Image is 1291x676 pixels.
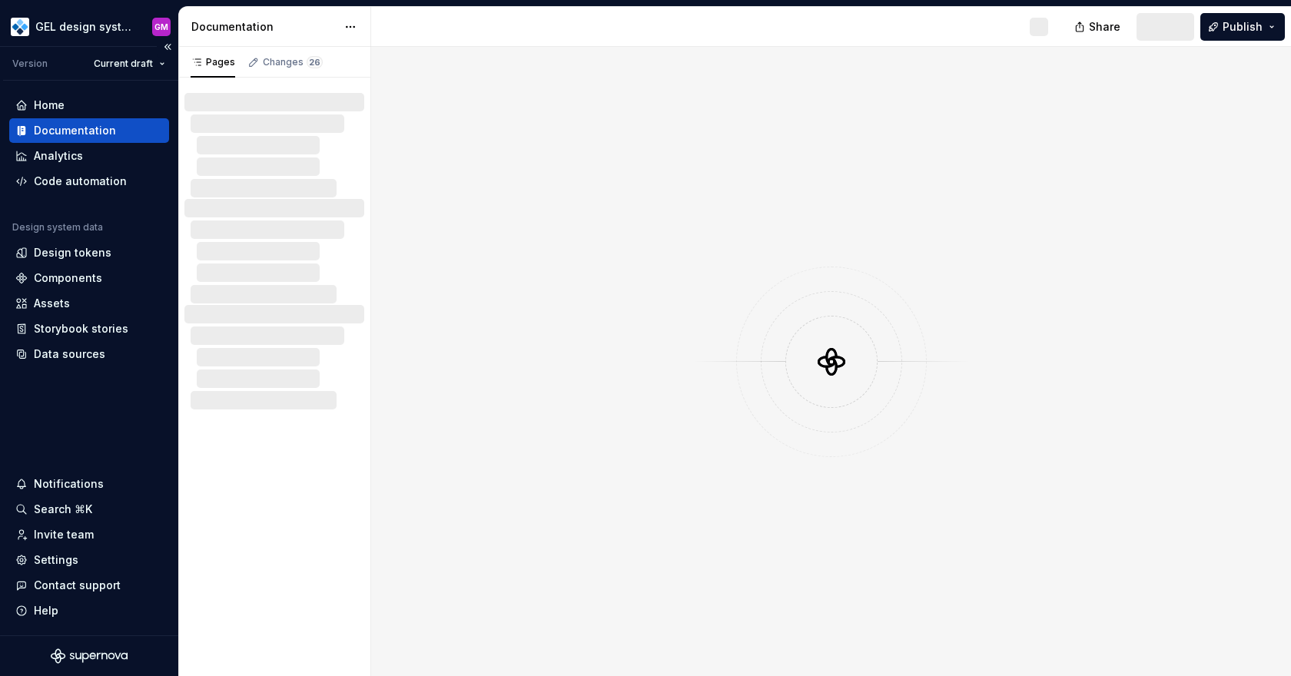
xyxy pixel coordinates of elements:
[9,522,169,547] a: Invite team
[34,98,65,113] div: Home
[34,476,104,492] div: Notifications
[12,58,48,70] div: Version
[12,221,103,234] div: Design system data
[34,296,70,311] div: Assets
[1089,19,1120,35] span: Share
[9,497,169,522] button: Search ⌘K
[191,56,235,68] div: Pages
[9,266,169,290] a: Components
[34,527,94,542] div: Invite team
[35,19,134,35] div: GEL design system
[9,144,169,168] a: Analytics
[87,53,172,75] button: Current draft
[191,19,337,35] div: Documentation
[1223,19,1263,35] span: Publish
[1200,13,1285,41] button: Publish
[263,56,323,68] div: Changes
[94,58,153,70] span: Current draft
[34,321,128,336] div: Storybook stories
[157,36,178,58] button: Collapse sidebar
[9,472,169,496] button: Notifications
[34,552,78,568] div: Settings
[34,603,58,618] div: Help
[34,578,121,593] div: Contact support
[9,93,169,118] a: Home
[51,648,128,664] svg: Supernova Logo
[3,10,175,43] button: GEL design systemGM
[154,21,168,33] div: GM
[34,148,83,164] div: Analytics
[9,573,169,598] button: Contact support
[1067,13,1130,41] button: Share
[9,598,169,623] button: Help
[34,245,111,260] div: Design tokens
[307,56,323,68] span: 26
[9,316,169,341] a: Storybook stories
[11,18,29,36] img: f1f55dad-3374-4d0c-8279-a9aaaea2d88d.png
[34,174,127,189] div: Code automation
[34,502,92,517] div: Search ⌘K
[34,123,116,138] div: Documentation
[9,291,169,316] a: Assets
[34,346,105,362] div: Data sources
[34,270,102,286] div: Components
[9,118,169,143] a: Documentation
[9,342,169,366] a: Data sources
[9,169,169,194] a: Code automation
[9,548,169,572] a: Settings
[9,240,169,265] a: Design tokens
